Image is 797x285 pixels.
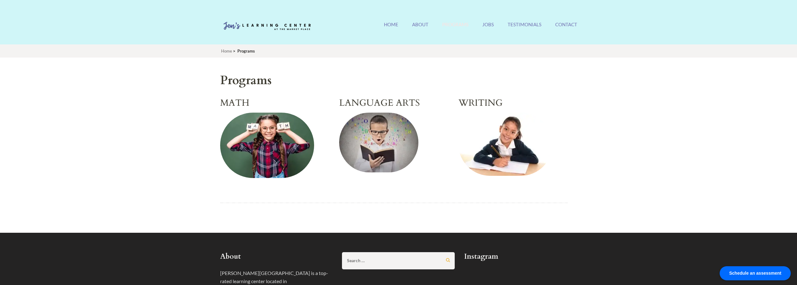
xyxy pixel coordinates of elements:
[482,22,494,35] a: Jobs
[458,113,552,176] img: Jen's Learning Center Writing Program
[464,252,577,261] h2: Instagram
[384,22,398,35] a: Home
[220,252,333,261] h2: About
[220,113,314,178] img: Jen's Learning Center Math Program
[412,22,428,35] a: About
[442,22,468,35] a: Programs
[446,258,450,262] input: Search
[508,22,541,35] a: Testimonials
[233,48,235,53] span: >
[555,22,577,35] a: Contact
[339,113,418,172] img: Jen's Learning Center Language Arts Program
[720,266,791,280] div: Schedule an assessment
[221,48,232,53] a: Home
[220,72,568,89] h1: Programs
[220,17,314,36] img: Jen's Learning Center Logo Transparent
[220,98,329,109] h2: MATH
[458,98,568,109] h2: WRITING
[339,98,448,109] h2: LANGUAGE ARTS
